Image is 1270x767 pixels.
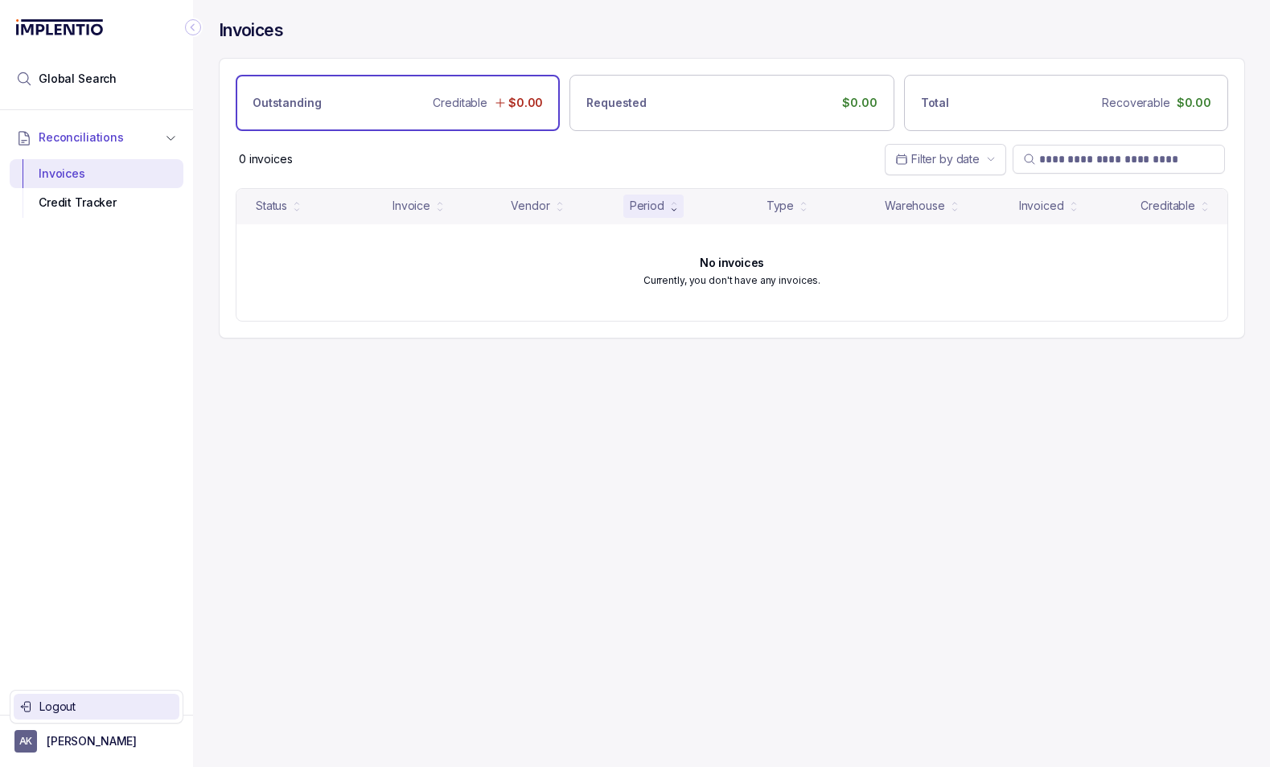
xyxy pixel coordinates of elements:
span: Reconciliations [39,129,124,146]
h6: No invoices [700,256,763,269]
div: Reconciliations [10,156,183,221]
span: Filter by date [911,152,980,166]
p: Outstanding [253,95,321,111]
span: User initials [14,730,37,753]
div: Remaining page entries [239,151,293,167]
p: 0 invoices [239,151,293,167]
div: Type [767,198,794,214]
p: Requested [586,95,647,111]
span: Global Search [39,71,117,87]
h4: Invoices [219,19,283,42]
p: Recoverable [1102,95,1169,111]
div: Invoiced [1019,198,1064,214]
button: Date Range Picker [885,144,1006,174]
p: [PERSON_NAME] [47,733,137,749]
p: Total [921,95,949,111]
div: Creditable [1141,198,1195,214]
p: $0.00 [1177,95,1211,111]
p: $0.00 [508,95,543,111]
div: Status [256,198,287,214]
p: Logout [39,699,173,715]
div: Warehouse [885,198,945,214]
div: Collapse Icon [183,18,203,37]
button: Reconciliations [10,120,183,155]
div: Invoice [393,198,430,214]
div: Vendor [511,198,549,214]
div: Invoices [23,159,171,188]
div: Credit Tracker [23,188,171,217]
p: Currently, you don't have any invoices. [643,273,820,289]
div: Period [630,198,664,214]
button: User initials[PERSON_NAME] [14,730,179,753]
p: Creditable [433,95,487,111]
p: $0.00 [842,95,877,111]
search: Date Range Picker [895,151,980,167]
